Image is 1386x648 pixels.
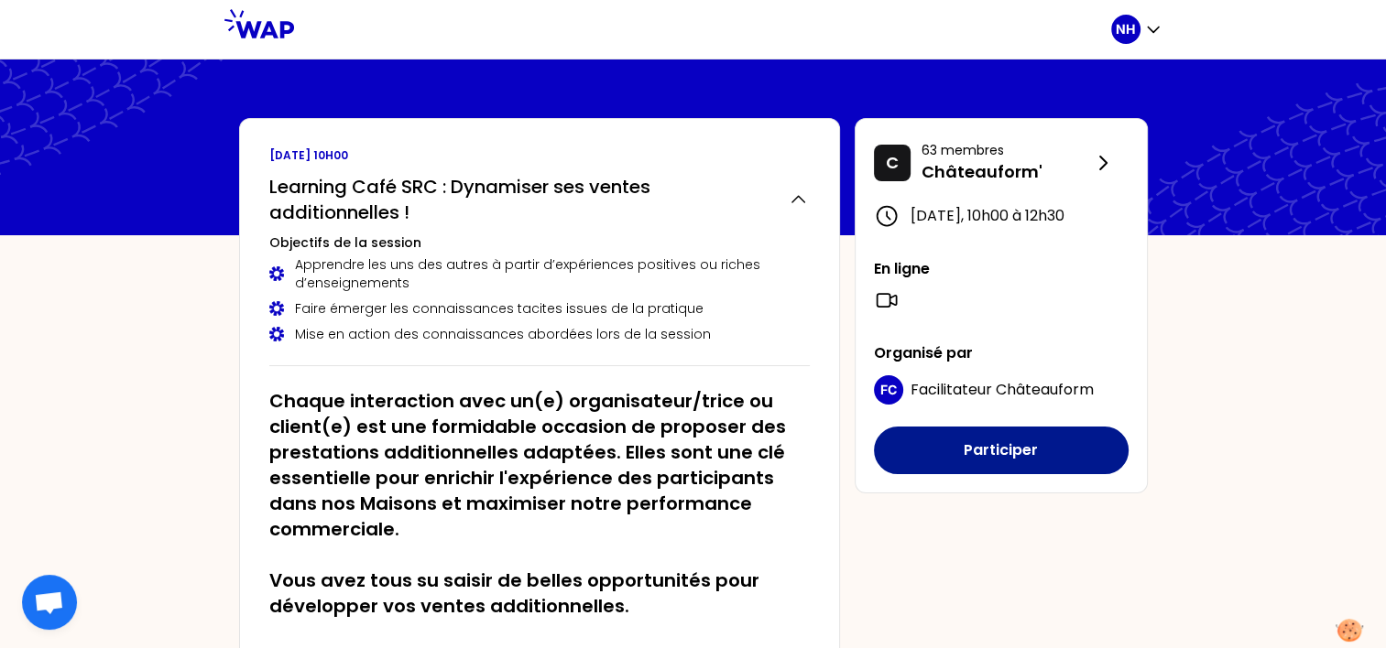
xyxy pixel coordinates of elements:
[911,379,1094,400] span: Facilitateur Châteauform
[269,174,774,225] h2: Learning Café SRC : Dynamiser ses ventes additionnelles !
[269,174,810,225] button: Learning Café SRC : Dynamiser ses ventes additionnelles !
[874,203,1129,229] div: [DATE] , 10h00 à 12h30
[922,141,1092,159] p: 63 membres
[269,148,810,163] p: [DATE] 10h00
[22,575,77,630] div: Ouvrir le chat
[269,299,810,318] div: Faire émerger les connaissances tacites issues de la pratique
[269,325,810,343] div: Mise en action des connaissances abordées lors de la session
[269,255,810,292] div: Apprendre les uns des autres à partir d’expériences positives ou riches d’enseignements
[874,342,1129,364] p: Organisé par
[886,150,899,176] p: C
[269,233,810,252] h3: Objectifs de la session
[1111,15,1162,44] button: NH
[922,159,1092,185] p: Châteauform'
[874,427,1129,474] button: Participer
[874,258,1129,280] p: En ligne
[1116,20,1135,38] p: NH
[880,381,897,399] p: FC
